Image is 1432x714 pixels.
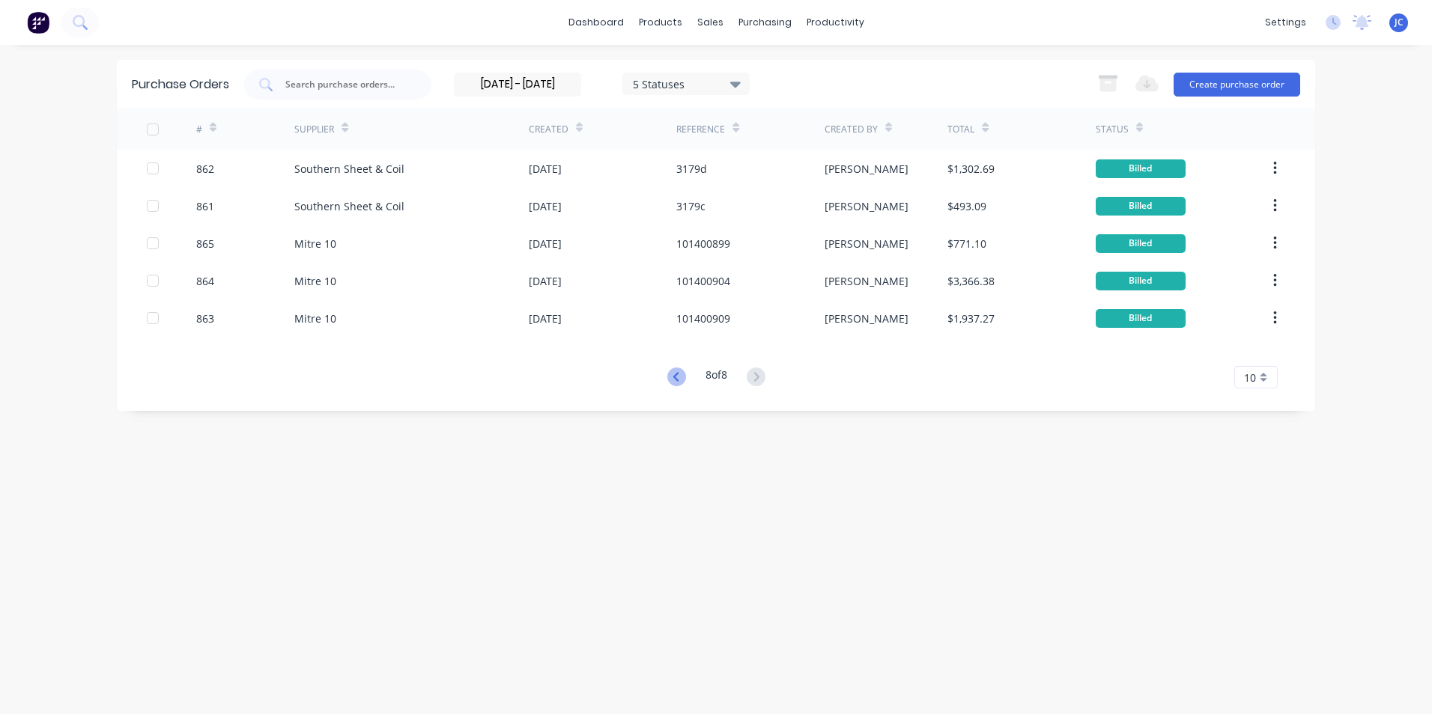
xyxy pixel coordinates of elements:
[196,161,214,177] div: 862
[294,161,404,177] div: Southern Sheet & Coil
[284,77,408,92] input: Search purchase orders...
[529,123,568,136] div: Created
[1096,123,1129,136] div: Status
[633,76,740,91] div: 5 Statuses
[825,198,908,214] div: [PERSON_NAME]
[825,236,908,251] div: [PERSON_NAME]
[455,73,580,96] input: Order Date
[825,123,878,136] div: Created By
[1096,234,1186,253] div: Billed
[27,11,49,34] img: Factory
[947,273,995,289] div: $3,366.38
[529,311,562,326] div: [DATE]
[294,236,336,251] div: Mitre 10
[825,273,908,289] div: [PERSON_NAME]
[1096,272,1186,290] div: Billed
[947,311,995,326] div: $1,937.27
[947,123,974,136] div: Total
[1096,159,1186,178] div: Billed
[676,311,730,326] div: 101400909
[132,76,229,94] div: Purchase Orders
[690,11,731,34] div: sales
[947,161,995,177] div: $1,302.69
[196,198,214,214] div: 861
[1174,73,1300,97] button: Create purchase order
[1244,370,1256,385] span: 10
[294,311,336,326] div: Mitre 10
[529,161,562,177] div: [DATE]
[1096,309,1186,328] div: Billed
[529,273,562,289] div: [DATE]
[294,273,336,289] div: Mitre 10
[1257,11,1314,34] div: settings
[799,11,872,34] div: productivity
[706,367,727,388] div: 8 of 8
[196,236,214,251] div: 865
[1096,197,1186,216] div: Billed
[631,11,690,34] div: products
[294,198,404,214] div: Southern Sheet & Coil
[825,161,908,177] div: [PERSON_NAME]
[529,236,562,251] div: [DATE]
[947,198,986,214] div: $493.09
[529,198,562,214] div: [DATE]
[676,161,707,177] div: 3179d
[731,11,799,34] div: purchasing
[676,236,730,251] div: 101400899
[947,236,986,251] div: $771.10
[196,311,214,326] div: 863
[676,123,725,136] div: Reference
[561,11,631,34] a: dashboard
[294,123,334,136] div: Supplier
[825,311,908,326] div: [PERSON_NAME]
[1395,16,1404,29] span: JC
[196,123,202,136] div: #
[676,273,730,289] div: 101400904
[196,273,214,289] div: 864
[676,198,706,214] div: 3179c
